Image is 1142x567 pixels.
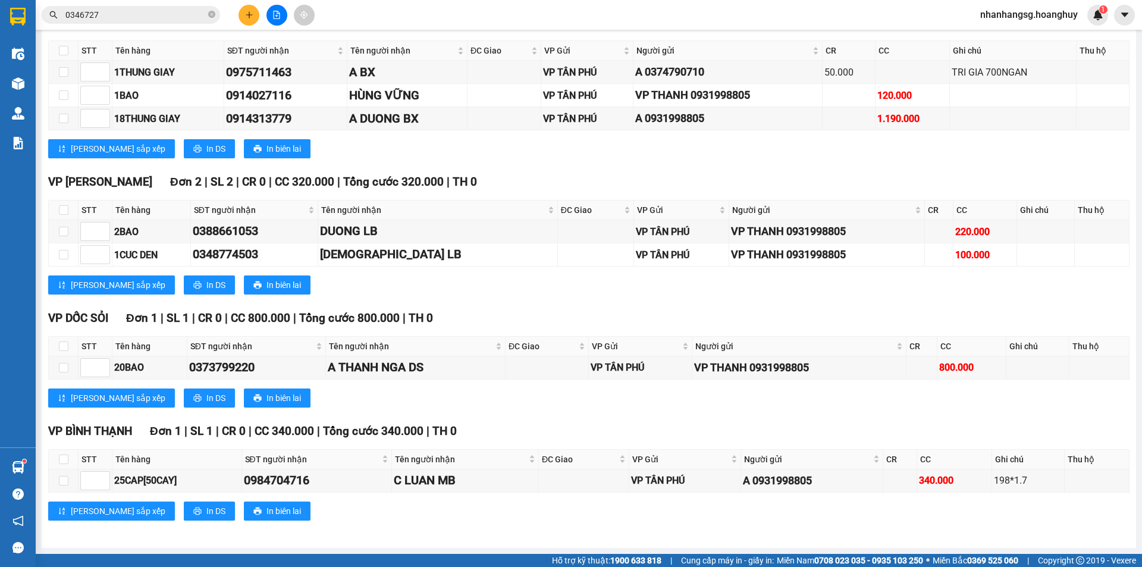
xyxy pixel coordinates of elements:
[226,63,345,82] div: 0975711463
[541,61,633,84] td: VP TÂN PHÚ
[877,88,947,103] div: 120.000
[589,356,692,380] td: VP TÂN PHÚ
[253,145,262,154] span: printer
[919,473,990,488] div: 340.000
[35,81,117,98] b: VP TÂN PHÚ
[266,391,301,405] span: In biên lai
[953,201,1017,220] th: CC
[249,424,252,438] span: |
[347,107,468,130] td: A DUONG BX
[681,554,774,567] span: Cung cấp máy in - giấy in:
[12,137,24,149] img: solution-icon
[952,65,1074,80] div: TRI GIA 700NGAN
[216,424,219,438] span: |
[347,84,468,107] td: HÙNG VỮNG
[323,424,423,438] span: Tổng cước 340.000
[245,453,380,466] span: SĐT người nhận
[299,311,400,325] span: Tổng cước 800.000
[971,7,1087,22] span: nhanhangsg.hoanghuy
[426,424,429,438] span: |
[731,246,923,263] div: VP THANH 0931998805
[635,87,820,104] div: VP THANH 0931998805
[591,360,690,375] div: VP TÂN PHÚ
[877,111,947,126] div: 1.190.000
[58,281,66,290] span: sort-ascending
[71,142,165,155] span: [PERSON_NAME] sắp xếp
[224,107,347,130] td: 0914313779
[635,110,820,127] div: A 0931998805
[392,469,539,493] td: C LUAN MB
[225,311,228,325] span: |
[318,220,558,243] td: DUONG LB
[244,389,310,408] button: printerIn biên lai
[695,340,893,353] span: Người gửi
[447,175,450,189] span: |
[1017,201,1075,220] th: Ghi chú
[244,275,310,295] button: printerIn biên lai
[670,554,672,567] span: |
[244,502,310,521] button: printerIn biên lai
[208,11,215,18] span: close-circle
[318,243,558,267] td: DIEU LB
[239,5,259,26] button: plus
[1075,201,1130,220] th: Thu hộ
[694,359,903,376] div: VP THANH 0931998805
[395,453,526,466] span: Tên người nhận
[253,394,262,403] span: printer
[154,73,200,90] b: 50.000
[114,248,189,262] div: 1CUC DEN
[211,175,233,189] span: SL 2
[112,201,191,220] th: Tên hàng
[592,340,680,353] span: VP Gửi
[226,109,345,128] div: 0914313779
[731,223,923,240] div: VP THANH 0931998805
[184,275,235,295] button: printerIn DS
[266,5,287,26] button: file-add
[184,139,235,158] button: printerIn DS
[150,424,181,438] span: Đơn 1
[636,44,810,57] span: Người gửi
[349,109,465,128] div: A DUONG BX
[222,424,246,438] span: CR 0
[71,505,165,518] span: [PERSON_NAME] sắp xếp
[71,278,165,292] span: [PERSON_NAME] sắp xếp
[4,79,86,101] li: VP Gửi:
[193,222,316,240] div: 0388661053
[300,11,308,19] span: aim
[814,556,923,565] strong: 0708 023 035 - 0935 103 250
[1069,337,1130,356] th: Thu hộ
[206,505,225,518] span: In DS
[114,88,222,103] div: 1BAO
[118,4,200,26] li: VP Nhận:
[167,311,189,325] span: SL 1
[635,64,820,80] div: A 0374790710
[242,469,393,493] td: 0984704716
[266,505,301,518] span: In biên lai
[48,424,132,438] span: VP BÌNH THẠNH
[194,203,306,217] span: SĐT người nhận
[244,139,310,158] button: printerIn biên lai
[58,394,66,403] span: sort-ascending
[12,48,24,60] img: warehouse-icon
[184,389,235,408] button: printerIn DS
[12,461,24,474] img: warehouse-icon
[906,337,937,356] th: CR
[48,275,175,295] button: sort-ascending[PERSON_NAME] sắp xếp
[629,469,741,493] td: VP TÂN PHÚ
[193,245,316,264] div: 0348774503
[876,41,949,61] th: CC
[926,558,930,563] span: ⚪️
[114,111,222,126] div: 18THUNG GIAY
[79,201,112,220] th: STT
[58,145,66,154] span: sort-ascending
[231,311,290,325] span: CC 800.000
[955,248,1015,262] div: 100.000
[48,311,108,325] span: VP DỐC SỎI
[1101,5,1105,14] span: 1
[48,502,175,521] button: sort-ascending[PERSON_NAME] sắp xếp
[269,175,272,189] span: |
[79,337,112,356] th: STT
[470,44,529,57] span: ĐC Giao
[950,41,1077,61] th: Ghi chú
[12,77,24,90] img: warehouse-icon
